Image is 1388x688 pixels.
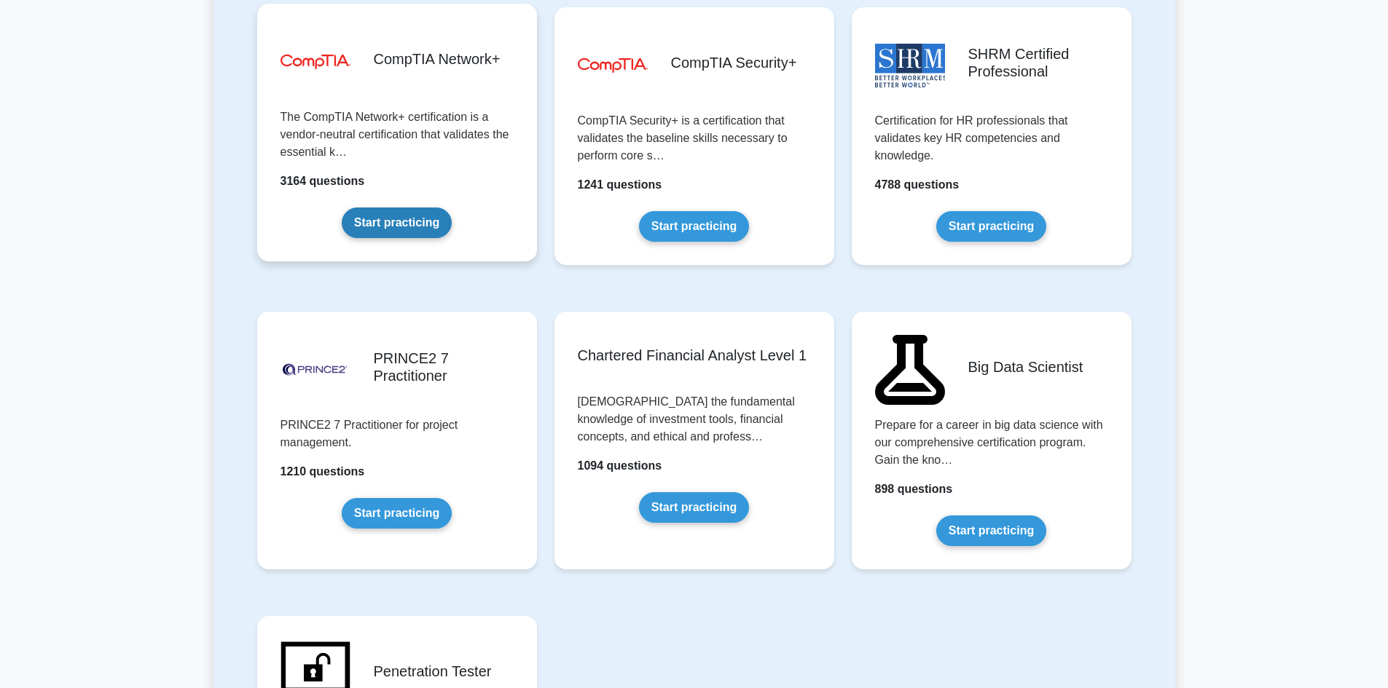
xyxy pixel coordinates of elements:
[639,211,749,242] a: Start practicing
[342,498,452,529] a: Start practicing
[936,515,1046,546] a: Start practicing
[936,211,1046,242] a: Start practicing
[342,207,452,238] a: Start practicing
[639,492,749,523] a: Start practicing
